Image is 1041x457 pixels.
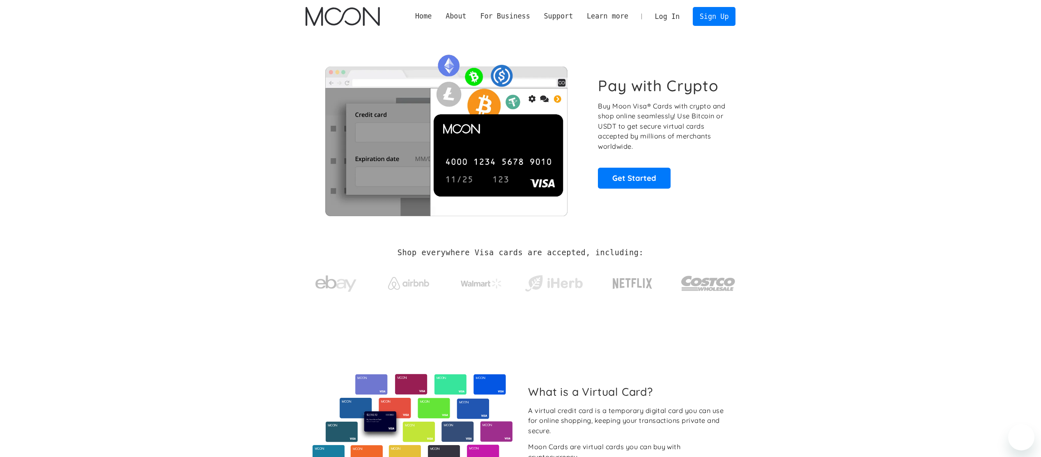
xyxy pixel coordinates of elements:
a: Home [408,11,439,21]
img: Netflix [612,273,653,294]
img: iHerb [523,273,584,294]
div: Support [537,11,580,21]
div: A virtual credit card is a temporary digital card you can use for online shopping, keeping your t... [528,406,729,436]
div: About [439,11,473,21]
a: Log In [648,7,687,25]
a: ebay [306,263,367,301]
div: Learn more [580,11,635,21]
div: Learn more [587,11,628,21]
a: iHerb [523,265,584,298]
img: Airbnb [388,277,429,290]
img: Walmart [461,279,502,289]
a: Netflix [596,265,669,298]
div: For Business [473,11,537,21]
h1: Pay with Crypto [598,76,719,95]
h2: What is a Virtual Card? [528,385,729,398]
div: For Business [480,11,530,21]
img: ebay [315,271,356,297]
a: Costco [681,260,736,303]
a: Sign Up [693,7,735,25]
iframe: Knop om het berichtenvenster te openen [1008,424,1034,450]
p: Buy Moon Visa® Cards with crypto and shop online seamlessly! Use Bitcoin or USDT to get secure vi... [598,101,726,152]
a: home [306,7,380,26]
h2: Shop everywhere Visa cards are accepted, including: [398,248,643,257]
img: Moon Cards let you spend your crypto anywhere Visa is accepted. [306,49,587,216]
img: Costco [681,268,736,299]
a: Airbnb [378,269,439,294]
img: Moon Logo [306,7,380,26]
a: Walmart [450,270,512,293]
div: About [446,11,466,21]
div: Support [544,11,573,21]
a: Get Started [598,168,671,188]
